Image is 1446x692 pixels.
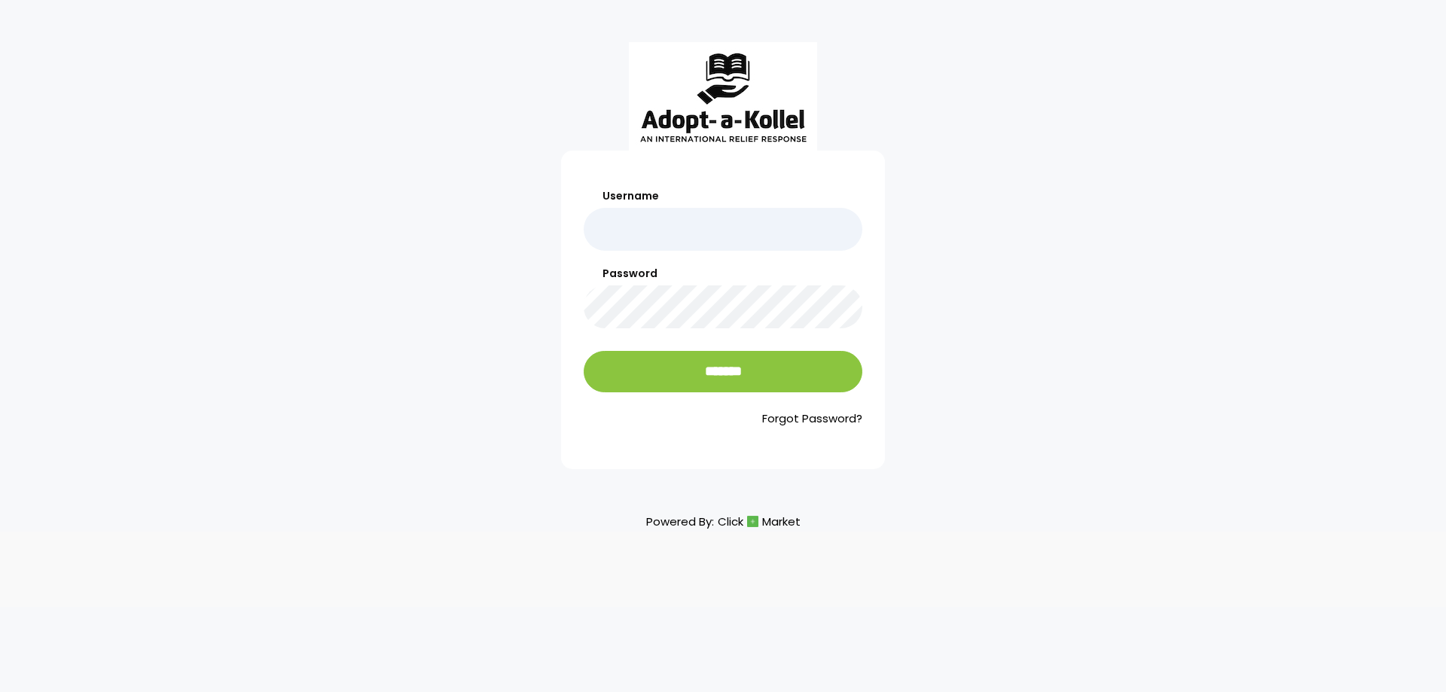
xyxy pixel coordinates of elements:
label: Password [584,266,862,282]
p: Powered By: [646,511,801,532]
img: cm_icon.png [747,516,758,527]
a: Forgot Password? [584,410,862,428]
img: aak_logo_sm.jpeg [629,42,817,151]
label: Username [584,188,862,204]
a: ClickMarket [718,511,801,532]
